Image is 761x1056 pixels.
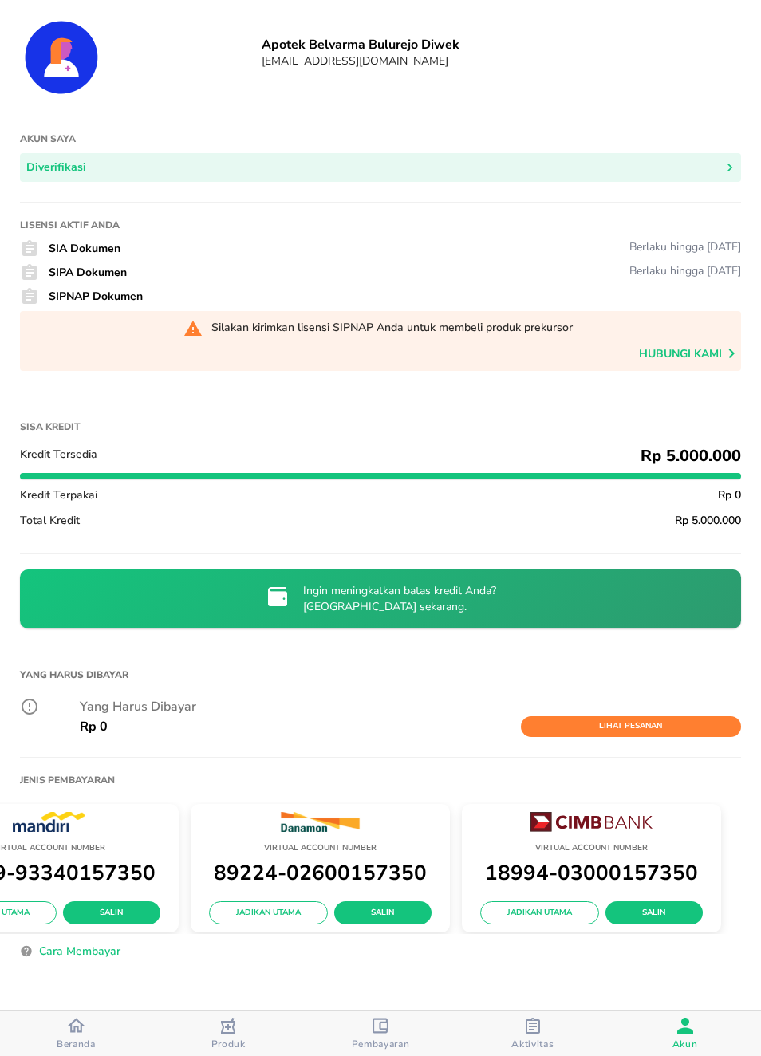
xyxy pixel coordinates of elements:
[305,1011,457,1056] button: Pembayaran
[629,263,741,278] div: Berlaku hingga [DATE]
[303,583,496,615] p: Ingin meningkatkan batas kredit Anda? [GEOGRAPHIC_DATA] sekarang.
[49,265,127,280] span: SIPA Dokumen
[347,906,419,920] span: Salin
[222,906,315,920] span: Jadikan Utama
[20,219,741,231] h1: Lisensi Aktif Anda
[20,16,103,99] img: Account Details
[49,241,120,256] span: SIA Dokumen
[39,942,120,962] span: Cara Membayar
[76,906,148,920] span: Salin
[493,906,586,920] span: Jadikan Utama
[672,1038,698,1050] span: Akun
[20,132,741,145] h1: Akun saya
[20,447,97,462] span: Kredit Tersedia
[265,584,290,609] img: credit-limit-upgrade-request-icon
[609,1011,761,1056] button: Akun
[80,697,741,716] p: Yang Harus Dibayar
[470,856,713,890] p: 18994-03000157350
[199,841,442,856] p: Virtual Account Number
[262,36,742,53] h6: Apotek Belvarma Bulurejo Diwek
[334,901,432,925] button: Salin
[352,1038,410,1050] span: Pembayaran
[20,513,80,528] span: Total Kredit
[605,901,703,925] button: Salin
[530,812,653,832] img: CIMB
[629,239,741,254] div: Berlaku hingga [DATE]
[718,487,741,502] span: Rp 0
[211,320,573,335] div: Silakan kirimkan lisensi SIPNAP Anda untuk membeli produk prekursor
[49,289,143,304] span: SIPNAP Dokumen
[20,660,741,689] h1: Yang Harus Dibayar
[33,942,127,967] button: Cara Membayar
[57,1038,96,1050] span: Beranda
[209,901,328,925] button: Jadikan Utama
[641,445,741,467] span: Rp 5.000.000
[639,344,741,371] span: Hubungi kami
[675,513,741,528] span: Rp 5.000.000
[152,1011,305,1056] button: Produk
[13,812,85,832] img: MANDIRI
[20,487,97,502] span: Kredit Terpakai
[63,901,160,925] button: Salin
[199,856,442,890] p: 89224-02600157350
[618,906,690,920] span: Salin
[280,812,361,832] img: DANAMON
[20,774,115,786] h1: Jenis Pembayaran
[20,153,741,183] button: Diverifikasi
[470,841,713,856] p: Virtual Account Number
[211,1038,246,1050] span: Produk
[26,158,86,178] div: Diverifikasi
[456,1011,609,1056] button: Aktivitas
[511,1038,554,1050] span: Aktivitas
[262,53,742,69] h6: [EMAIL_ADDRESS][DOMAIN_NAME]
[480,901,599,925] button: Jadikan Utama
[529,719,733,734] span: Lihat Pesanan
[80,717,108,736] p: Rp 0
[20,420,741,433] h1: Sisa kredit
[521,716,741,737] button: Lihat Pesanan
